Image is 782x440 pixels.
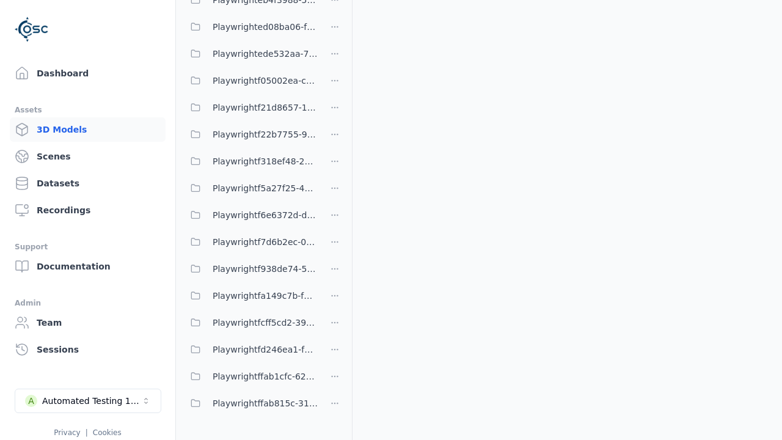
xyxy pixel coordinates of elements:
[183,391,318,416] button: Playwrightffab815c-3132-4ca9-9321-41b7911218bf
[213,342,318,357] span: Playwrightfd246ea1-f13f-4e77-acca-fcd6d55a72dd
[213,127,318,142] span: Playwrightf22b7755-9f13-4c77-9466-1ba9964cd8f7
[25,395,37,407] div: A
[213,262,318,276] span: Playwrightf938de74-5787-461e-b2f7-d3c2c2798525
[213,46,318,61] span: Playwrightede532aa-7339-45f7-8331-59c496805e31
[213,73,318,88] span: Playwrightf05002ea-cdf5-49d5-8c73-e30e9b073536
[10,144,166,169] a: Scenes
[213,396,318,411] span: Playwrightffab815c-3132-4ca9-9321-41b7911218bf
[213,369,318,384] span: Playwrightffab1cfc-6293-4a63-b192-c0ce7931d3c5
[183,337,318,362] button: Playwrightfd246ea1-f13f-4e77-acca-fcd6d55a72dd
[15,12,49,46] img: Logo
[213,20,318,34] span: Playwrighted08ba06-f6ab-4918-b6e7-fc621a953ca3
[42,395,141,407] div: Automated Testing 1 - Playwright
[183,15,318,39] button: Playwrighted08ba06-f6ab-4918-b6e7-fc621a953ca3
[183,95,318,120] button: Playwrightf21d8657-1a90-4d62-a0d6-d375ceb0f4d9
[183,176,318,200] button: Playwrightf5a27f25-4b21-40df-860f-4385a207a8a6
[213,315,318,330] span: Playwrightfcff5cd2-393e-496b-8f37-f5ce92b84b95
[15,389,161,413] button: Select a workspace
[10,171,166,196] a: Datasets
[213,154,318,169] span: Playwrightf318ef48-2396-40bb-9121-597365a9c38d
[213,181,318,196] span: Playwrightf5a27f25-4b21-40df-860f-4385a207a8a6
[15,296,161,310] div: Admin
[183,310,318,335] button: Playwrightfcff5cd2-393e-496b-8f37-f5ce92b84b95
[213,100,318,115] span: Playwrightf21d8657-1a90-4d62-a0d6-d375ceb0f4d9
[10,337,166,362] a: Sessions
[183,230,318,254] button: Playwrightf7d6b2ec-0c2d-4b61-b130-c2424894d07e
[15,240,161,254] div: Support
[10,254,166,279] a: Documentation
[183,284,318,308] button: Playwrightfa149c7b-f1d1-4da2-bf0b-5d1572eedb4f
[183,68,318,93] button: Playwrightf05002ea-cdf5-49d5-8c73-e30e9b073536
[213,208,318,222] span: Playwrightf6e6372d-d8c3-48d1-8f16-0ef137004ef1
[10,198,166,222] a: Recordings
[10,117,166,142] a: 3D Models
[183,122,318,147] button: Playwrightf22b7755-9f13-4c77-9466-1ba9964cd8f7
[54,428,80,437] a: Privacy
[15,103,161,117] div: Assets
[183,42,318,66] button: Playwrightede532aa-7339-45f7-8331-59c496805e31
[183,364,318,389] button: Playwrightffab1cfc-6293-4a63-b192-c0ce7931d3c5
[93,428,122,437] a: Cookies
[213,288,318,303] span: Playwrightfa149c7b-f1d1-4da2-bf0b-5d1572eedb4f
[10,61,166,86] a: Dashboard
[183,149,318,174] button: Playwrightf318ef48-2396-40bb-9121-597365a9c38d
[10,310,166,335] a: Team
[183,257,318,281] button: Playwrightf938de74-5787-461e-b2f7-d3c2c2798525
[86,428,88,437] span: |
[183,203,318,227] button: Playwrightf6e6372d-d8c3-48d1-8f16-0ef137004ef1
[213,235,318,249] span: Playwrightf7d6b2ec-0c2d-4b61-b130-c2424894d07e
